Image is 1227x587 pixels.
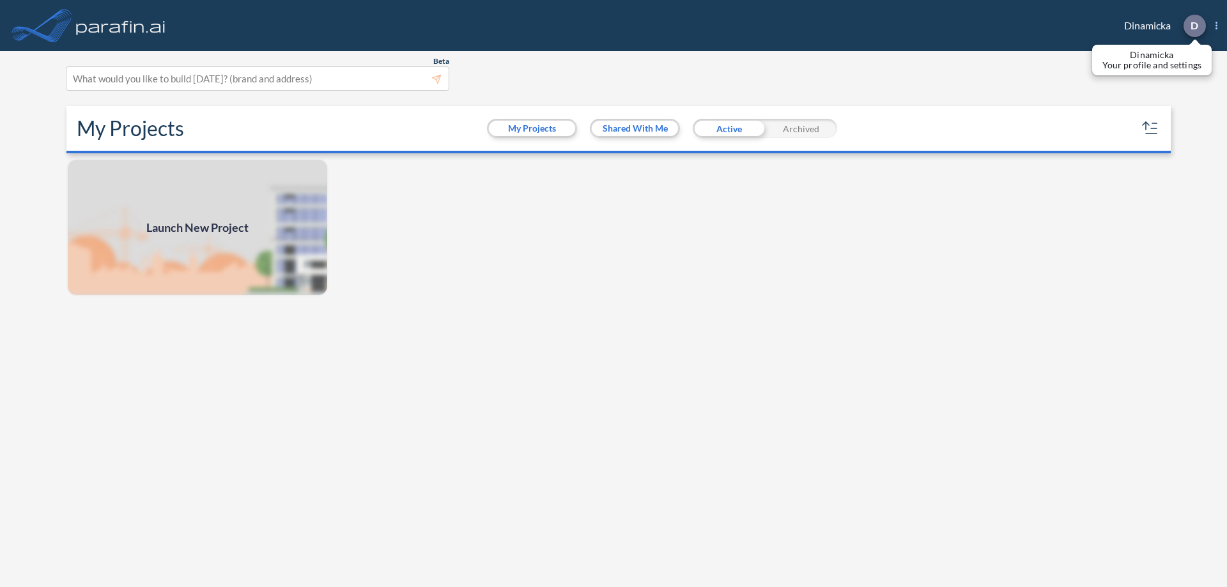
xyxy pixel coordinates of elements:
[66,158,328,296] a: Launch New Project
[1191,20,1198,31] p: D
[1102,60,1201,70] p: Your profile and settings
[693,119,765,138] div: Active
[1105,15,1217,37] div: Dinamicka
[592,121,678,136] button: Shared With Me
[489,121,575,136] button: My Projects
[146,219,249,236] span: Launch New Project
[433,56,449,66] span: Beta
[66,158,328,296] img: add
[77,116,184,141] h2: My Projects
[765,119,837,138] div: Archived
[73,13,168,38] img: logo
[1102,50,1201,60] p: Dinamicka
[1140,118,1161,139] button: sort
